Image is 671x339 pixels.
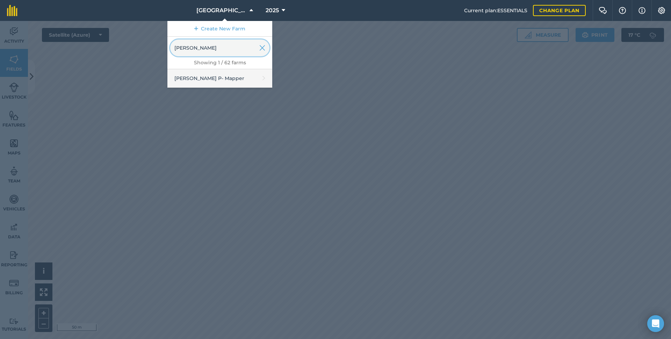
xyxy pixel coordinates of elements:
img: A cog icon [657,7,666,14]
div: Open Intercom Messenger [647,315,664,332]
span: 2025 [266,6,279,15]
span: Current plan : ESSENTIALS [464,7,527,14]
img: Two speech bubbles overlapping with the left bubble in the forefront [599,7,607,14]
img: svg+xml;base64,PHN2ZyB4bWxucz0iaHR0cDovL3d3dy53My5vcmcvMjAwMC9zdmciIHdpZHRoPSIxNyIgaGVpZ2h0PSIxNy... [638,6,645,15]
input: Search [170,39,269,56]
a: Change plan [533,5,586,16]
a: Create New Farm [167,21,272,37]
p: Showing 1 / 62 farms [170,59,269,66]
img: A question mark icon [618,7,627,14]
a: [PERSON_NAME] P- Mapper [167,69,272,88]
img: svg+xml;base64,PHN2ZyB4bWxucz0iaHR0cDovL3d3dy53My5vcmcvMjAwMC9zdmciIHdpZHRoPSIyMiIgaGVpZ2h0PSIzMC... [259,44,266,52]
span: [GEOGRAPHIC_DATA] [196,6,247,15]
img: fieldmargin Logo [7,5,17,16]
